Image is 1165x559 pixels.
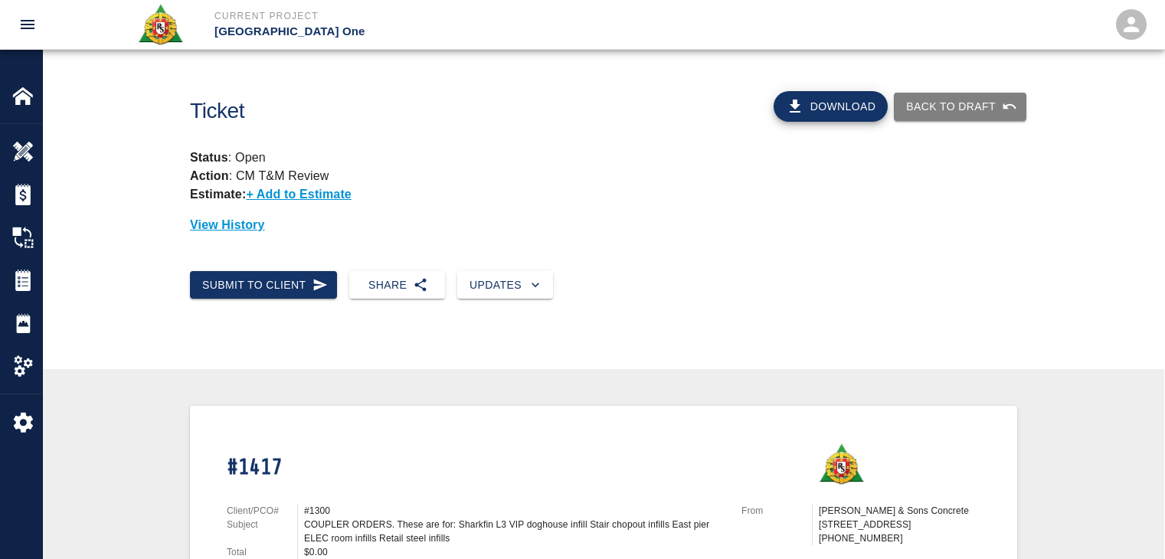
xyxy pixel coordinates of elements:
[774,91,888,122] button: Download
[1088,485,1165,559] iframe: Chat Widget
[304,518,723,545] div: COUPLER ORDERS. These are for: Sharkfin L3 VIP doghouse infill Stair chopout infills East pier EL...
[819,531,980,545] p: [PHONE_NUMBER]
[741,504,812,518] p: From
[304,504,723,518] div: #1300
[190,188,246,201] strong: Estimate:
[457,271,553,299] button: Updates
[349,271,445,299] button: Share
[214,9,666,23] p: Current Project
[190,99,667,124] h1: Ticket
[818,443,865,485] img: Roger & Sons Concrete
[190,169,329,182] p: : CM T&M Review
[227,518,297,531] p: Subject
[190,149,1017,167] p: : Open
[190,271,337,299] button: Submit to Client
[227,504,297,518] p: Client/PCO#
[819,518,980,531] p: [STREET_ADDRESS]
[9,6,46,43] button: open drawer
[227,545,297,559] p: Total
[214,23,666,41] p: [GEOGRAPHIC_DATA] One
[227,455,723,482] h1: #1417
[894,93,1026,121] button: Back to Draft
[246,188,352,201] p: + Add to Estimate
[190,151,228,164] strong: Status
[190,169,229,182] strong: Action
[137,3,184,46] img: Roger & Sons Concrete
[819,504,980,518] p: [PERSON_NAME] & Sons Concrete
[190,216,1017,234] p: View History
[304,545,723,559] div: $0.00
